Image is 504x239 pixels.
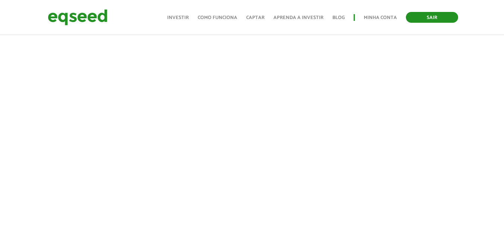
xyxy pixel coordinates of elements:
[332,15,345,20] a: Blog
[48,7,107,27] img: EqSeed
[406,12,458,23] a: Sair
[273,15,323,20] a: Aprenda a investir
[198,15,237,20] a: Como funciona
[167,15,189,20] a: Investir
[364,15,397,20] a: Minha conta
[246,15,264,20] a: Captar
